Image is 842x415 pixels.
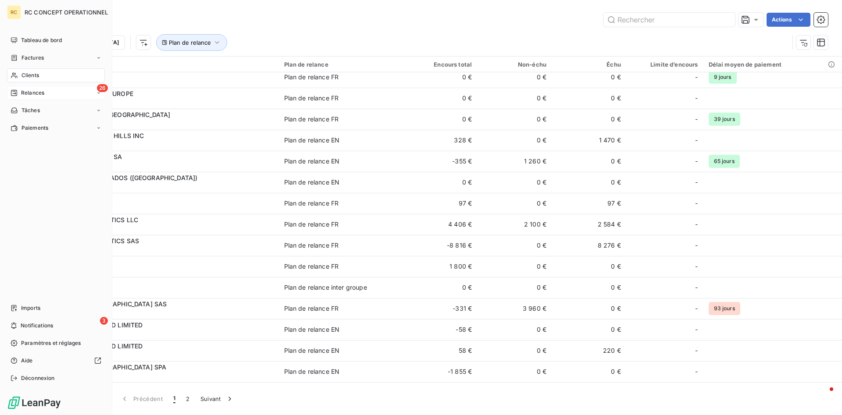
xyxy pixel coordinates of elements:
span: - [695,115,698,124]
span: - [695,325,698,334]
span: 9UEBULIR [61,351,274,359]
span: Factures [21,54,44,62]
td: 0 € [477,88,552,109]
span: Paiements [21,124,48,132]
td: 0 € [477,340,552,361]
span: - [695,241,698,250]
span: - [695,304,698,313]
button: Précédent [115,390,168,408]
td: 0 € [477,130,552,151]
td: 0 € [552,298,626,319]
td: 0 € [552,88,626,109]
td: 0 € [552,382,626,403]
span: 3 [100,317,108,325]
td: 58 € [403,340,477,361]
span: 9FRAMOR [61,119,274,128]
td: -355 € [403,151,477,172]
span: BULGARI [GEOGRAPHIC_DATA] SPA [61,363,166,371]
span: 9FRBUL [61,309,274,317]
td: 4 406 € [403,214,477,235]
div: Plan de relance EN [284,325,340,334]
td: -1 855 € [403,361,477,382]
td: 1 260 € [477,151,552,172]
span: - [695,73,698,82]
span: - [695,199,698,208]
span: 9FRBRY [61,287,274,296]
div: RC [7,5,21,19]
span: 9FRBULIR [61,330,274,338]
td: 220 € [552,340,626,361]
div: Plan de relance EN [284,178,340,187]
td: 0 € [552,361,626,382]
td: 0 € [552,319,626,340]
button: Plan de relance [156,34,227,51]
span: Relances [21,89,44,97]
td: 0 € [552,172,626,193]
td: -1 533 € [403,382,477,403]
span: - [695,346,698,355]
td: 0 € [403,88,477,109]
td: 0 € [403,67,477,88]
td: 0 € [552,256,626,277]
div: Plan de relance FR [284,94,339,103]
div: Délai moyen de paiement [709,61,837,68]
span: 9FRBEN [61,245,274,254]
span: Plan de relance [169,39,211,46]
a: Tableau de bord [7,33,105,47]
span: - [695,157,698,166]
div: Plan de relance inter groupe [284,283,367,292]
div: Plan de relance FR [284,220,339,229]
td: 0 € [477,277,552,298]
td: 0 € [403,277,477,298]
td: 0 € [552,151,626,172]
span: 9 jours [709,71,737,84]
span: AMOR PACIFIC [GEOGRAPHIC_DATA] [61,111,171,118]
span: Notifications [21,322,53,330]
td: 0 € [477,256,552,277]
a: Paramètres et réglages [7,336,105,350]
td: 2 584 € [552,214,626,235]
div: Plan de relance FR [284,304,339,313]
td: 0 € [552,67,626,88]
span: 9FRAMO [61,98,274,107]
iframe: Intercom live chat [812,385,833,406]
div: Plan de relance EN [284,346,340,355]
span: AUGUSTA ABOGADOS ([GEOGRAPHIC_DATA]) [61,174,197,181]
span: 9FRPUI [61,161,274,170]
span: - [695,262,698,271]
td: 0 € [477,172,552,193]
div: Échu [557,61,621,68]
span: 9FRANA [61,140,274,149]
td: 0 € [477,319,552,340]
span: Imports [21,304,40,312]
span: - [695,94,698,103]
a: Aide [7,354,105,368]
td: 0 € [477,235,552,256]
div: Plan de relance FR [284,241,339,250]
span: - [695,178,698,187]
img: Logo LeanPay [7,396,61,410]
span: Aide [21,357,33,365]
span: Tableau de bord [21,36,62,44]
td: 3 960 € [477,298,552,319]
td: -8 816 € [403,235,477,256]
a: Paiements [7,121,105,135]
span: BULGARI [GEOGRAPHIC_DATA] SAS [61,300,167,308]
td: -331 € [403,298,477,319]
a: Clients [7,68,105,82]
span: 9FRBENE [61,224,274,233]
span: Paramètres et réglages [21,339,81,347]
span: 9EXPAMIKA [61,77,274,86]
span: Clients [21,71,39,79]
td: 0 € [477,67,552,88]
button: Actions [767,13,810,27]
span: 39 jours [709,113,740,126]
td: 0 € [403,172,477,193]
td: 0 € [552,277,626,298]
div: Encours total [408,61,472,68]
span: 93 jours [709,302,740,315]
span: 26 [97,84,108,92]
span: 1 [173,394,175,403]
div: Plan de relance FR [284,199,339,208]
div: Plan de relance FR [284,262,339,271]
